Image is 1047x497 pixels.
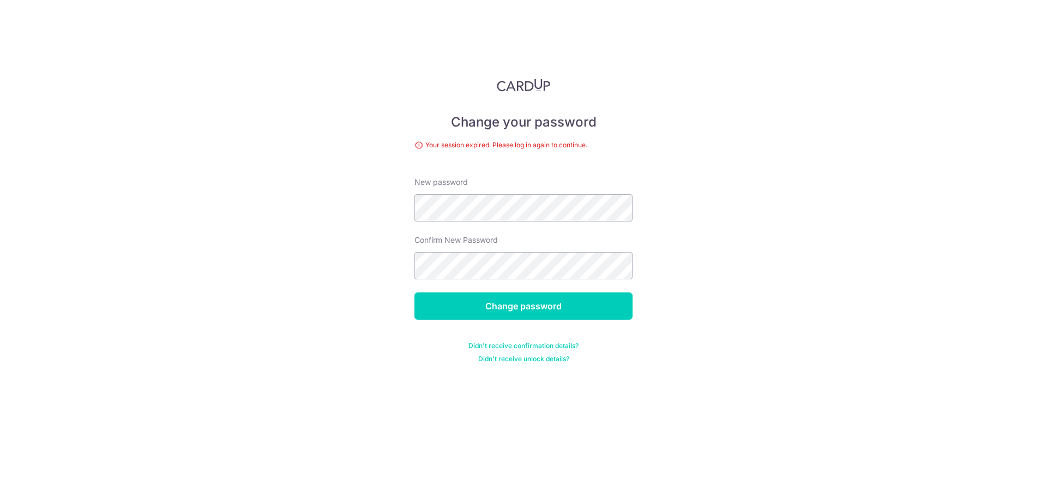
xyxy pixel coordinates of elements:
[478,355,569,363] a: Didn't receive unlock details?
[414,177,468,188] label: New password
[414,113,633,131] h5: Change your password
[497,79,550,92] img: CardUp Logo
[414,140,633,151] span: Your session expired. Please log in again to continue.
[414,292,633,320] input: Change password
[468,342,579,350] a: Didn't receive confirmation details?
[414,235,498,245] label: Confirm New Password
